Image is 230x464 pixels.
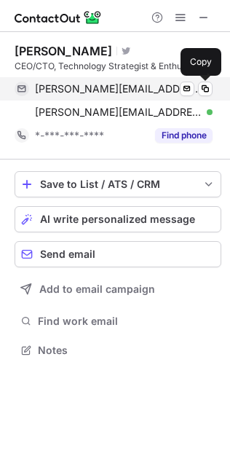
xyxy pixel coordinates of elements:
[38,315,215,328] span: Find work email
[38,344,215,357] span: Notes
[15,340,221,361] button: Notes
[15,276,221,302] button: Add to email campaign
[35,82,202,95] span: [PERSON_NAME][EMAIL_ADDRESS][PERSON_NAME][DOMAIN_NAME]
[155,128,213,143] button: Reveal Button
[40,213,195,225] span: AI write personalized message
[15,241,221,267] button: Send email
[15,60,221,73] div: CEO/CTO, Technology Strategist & Enthusiast
[39,283,155,295] span: Add to email campaign
[40,248,95,260] span: Send email
[35,106,202,119] span: [PERSON_NAME][EMAIL_ADDRESS][PERSON_NAME][DOMAIN_NAME]
[15,206,221,232] button: AI write personalized message
[40,178,196,190] div: Save to List / ATS / CRM
[15,311,221,331] button: Find work email
[15,171,221,197] button: save-profile-one-click
[15,9,102,26] img: ContactOut v5.3.10
[15,44,112,58] div: [PERSON_NAME]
